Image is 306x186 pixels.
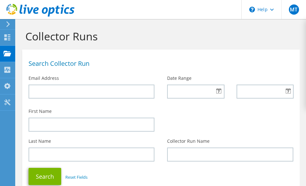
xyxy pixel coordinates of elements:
[65,174,88,180] a: Reset Fields
[29,138,51,144] label: Last Name
[25,30,293,43] h1: Collector Runs
[29,168,61,185] button: Search
[167,138,210,144] label: Collector Run Name
[29,60,290,67] h1: Search Collector Run
[29,75,59,81] label: Email Address
[249,7,255,12] svg: \n
[29,108,52,114] label: First Name
[289,4,299,15] span: MT
[167,75,192,81] label: Date Range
